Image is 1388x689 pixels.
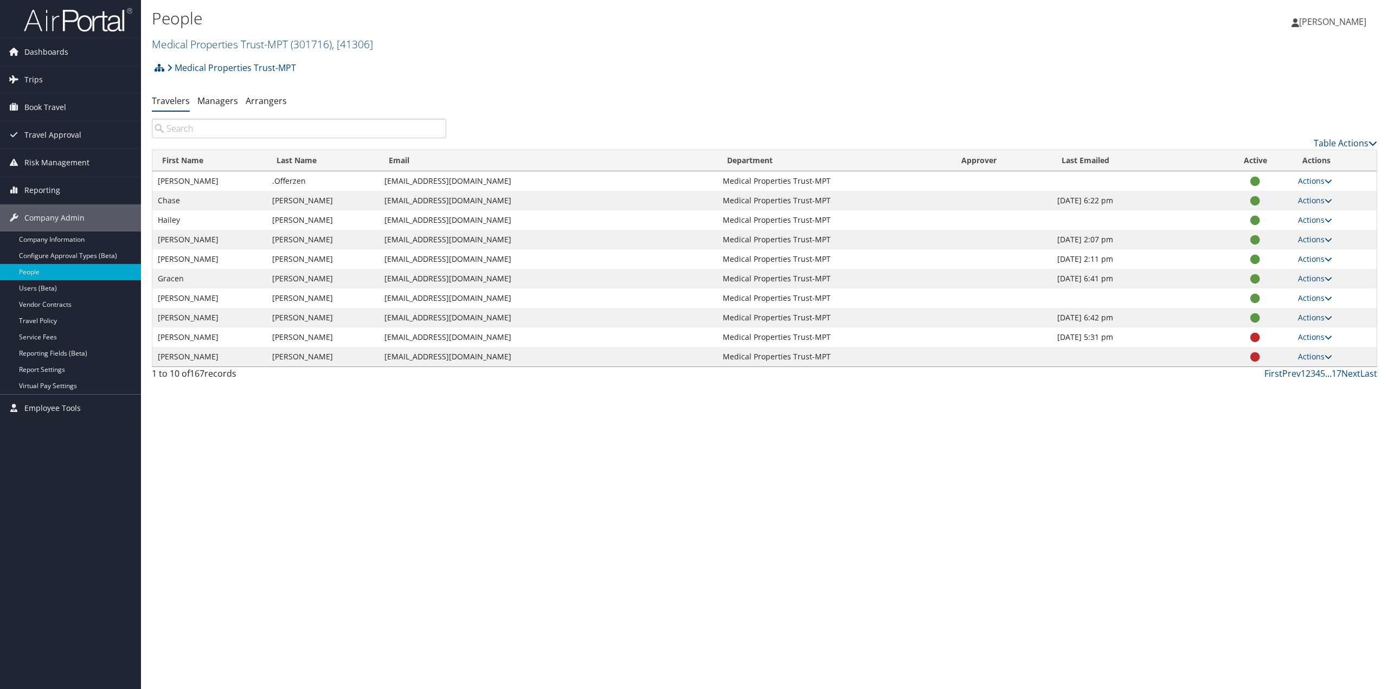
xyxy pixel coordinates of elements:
[152,210,267,230] td: Hailey
[1314,137,1377,149] a: Table Actions
[1341,368,1360,379] a: Next
[190,368,204,379] span: 167
[717,347,952,366] td: Medical Properties Trust-MPT
[1052,327,1218,347] td: [DATE] 5:31 pm
[1293,150,1377,171] th: Actions
[1052,308,1218,327] td: [DATE] 6:42 pm
[267,347,379,366] td: [PERSON_NAME]
[152,249,267,269] td: [PERSON_NAME]
[1298,195,1332,205] a: Actions
[24,66,43,93] span: Trips
[379,249,717,269] td: [EMAIL_ADDRESS][DOMAIN_NAME]
[1298,273,1332,284] a: Actions
[379,230,717,249] td: [EMAIL_ADDRESS][DOMAIN_NAME]
[1301,368,1306,379] a: 1
[152,308,267,327] td: [PERSON_NAME]
[267,308,379,327] td: [PERSON_NAME]
[267,269,379,288] td: [PERSON_NAME]
[379,347,717,366] td: [EMAIL_ADDRESS][DOMAIN_NAME]
[717,150,952,171] th: Department: activate to sort column ascending
[1052,150,1218,171] th: Last Emailed: activate to sort column ascending
[267,288,379,308] td: [PERSON_NAME]
[1298,176,1332,186] a: Actions
[717,269,952,288] td: Medical Properties Trust-MPT
[1315,368,1320,379] a: 4
[24,121,81,149] span: Travel Approval
[152,347,267,366] td: [PERSON_NAME]
[717,288,952,308] td: Medical Properties Trust-MPT
[24,149,89,176] span: Risk Management
[1298,215,1332,225] a: Actions
[267,171,379,191] td: .Offerzen
[379,191,717,210] td: [EMAIL_ADDRESS][DOMAIN_NAME]
[24,204,85,231] span: Company Admin
[1299,16,1366,28] span: [PERSON_NAME]
[152,327,267,347] td: [PERSON_NAME]
[717,230,952,249] td: Medical Properties Trust-MPT
[379,210,717,230] td: [EMAIL_ADDRESS][DOMAIN_NAME]
[1282,368,1301,379] a: Prev
[379,171,717,191] td: [EMAIL_ADDRESS][DOMAIN_NAME]
[1360,368,1377,379] a: Last
[24,94,66,121] span: Book Travel
[267,327,379,347] td: [PERSON_NAME]
[1264,368,1282,379] a: First
[267,150,379,171] th: Last Name: activate to sort column descending
[1306,368,1310,379] a: 2
[717,327,952,347] td: Medical Properties Trust-MPT
[379,150,717,171] th: Email: activate to sort column ascending
[1310,368,1315,379] a: 3
[1052,191,1218,210] td: [DATE] 6:22 pm
[152,119,446,138] input: Search
[1052,249,1218,269] td: [DATE] 2:11 pm
[152,150,267,171] th: First Name: activate to sort column ascending
[1298,293,1332,303] a: Actions
[717,249,952,269] td: Medical Properties Trust-MPT
[152,269,267,288] td: Gracen
[1298,254,1332,264] a: Actions
[167,57,296,79] a: Medical Properties Trust-MPT
[267,191,379,210] td: [PERSON_NAME]
[1291,5,1377,38] a: [PERSON_NAME]
[379,308,717,327] td: [EMAIL_ADDRESS][DOMAIN_NAME]
[717,191,952,210] td: Medical Properties Trust-MPT
[24,38,68,66] span: Dashboards
[1325,368,1332,379] span: …
[291,37,332,51] span: ( 301716 )
[267,210,379,230] td: [PERSON_NAME]
[1320,368,1325,379] a: 5
[379,288,717,308] td: [EMAIL_ADDRESS][DOMAIN_NAME]
[152,367,446,385] div: 1 to 10 of records
[152,230,267,249] td: [PERSON_NAME]
[24,7,132,33] img: airportal-logo.png
[1218,150,1293,171] th: Active: activate to sort column ascending
[246,95,287,107] a: Arrangers
[152,95,190,107] a: Travelers
[197,95,238,107] a: Managers
[152,37,373,51] a: Medical Properties Trust-MPT
[24,395,81,422] span: Employee Tools
[152,7,969,30] h1: People
[717,308,952,327] td: Medical Properties Trust-MPT
[952,150,1052,171] th: Approver
[332,37,373,51] span: , [ 41306 ]
[717,171,952,191] td: Medical Properties Trust-MPT
[717,210,952,230] td: Medical Properties Trust-MPT
[267,249,379,269] td: [PERSON_NAME]
[1298,332,1332,342] a: Actions
[1052,230,1218,249] td: [DATE] 2:07 pm
[152,171,267,191] td: [PERSON_NAME]
[152,288,267,308] td: [PERSON_NAME]
[24,177,60,204] span: Reporting
[1298,234,1332,244] a: Actions
[379,327,717,347] td: [EMAIL_ADDRESS][DOMAIN_NAME]
[379,269,717,288] td: [EMAIL_ADDRESS][DOMAIN_NAME]
[1332,368,1341,379] a: 17
[1052,269,1218,288] td: [DATE] 6:41 pm
[1298,351,1332,362] a: Actions
[1298,312,1332,323] a: Actions
[267,230,379,249] td: [PERSON_NAME]
[152,191,267,210] td: Chase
